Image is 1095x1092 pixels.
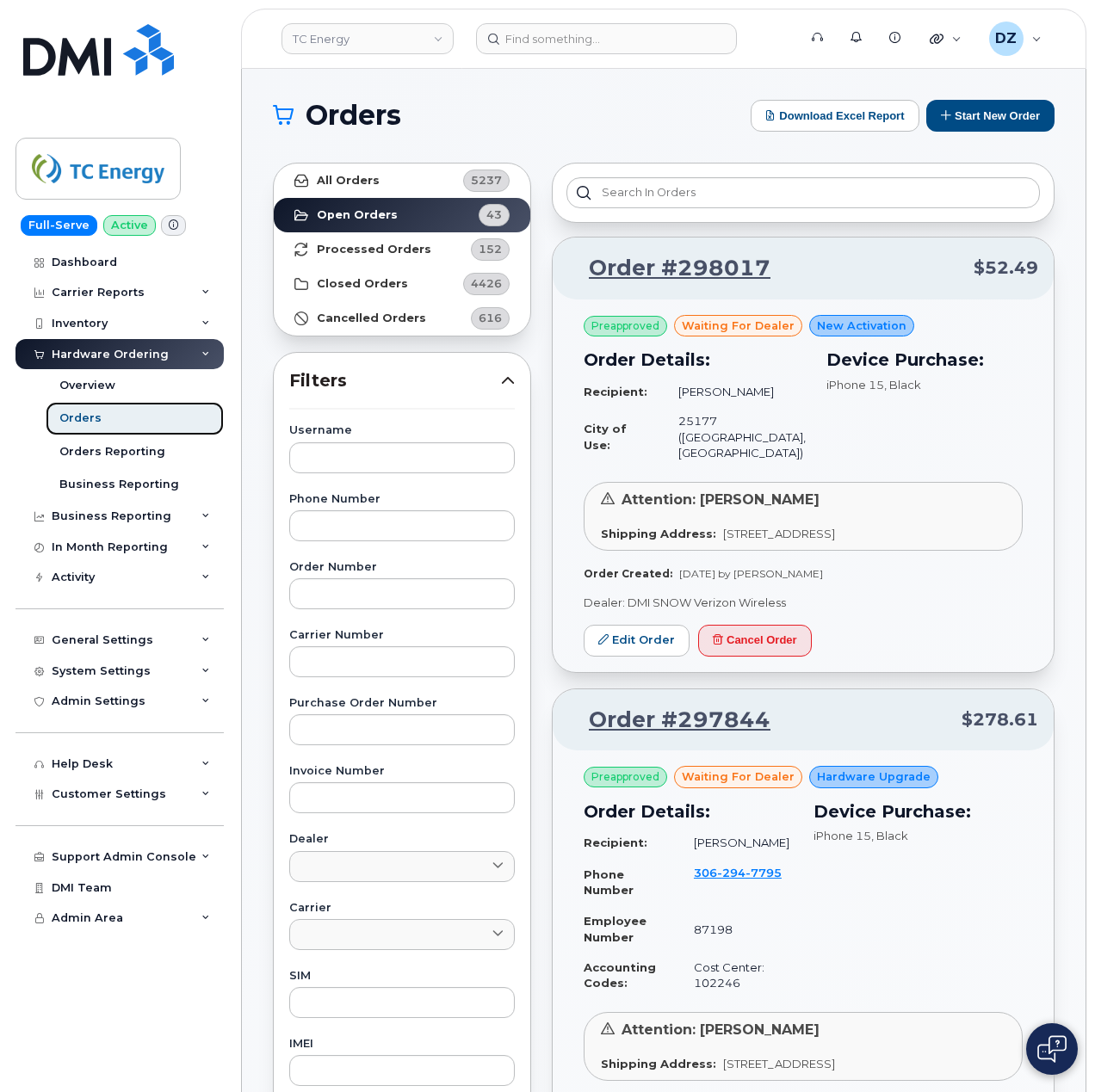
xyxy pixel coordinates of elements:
strong: Accounting Codes: [584,960,656,990]
span: iPhone 15 [814,829,871,842]
strong: City of Use: [584,422,627,452]
span: Attention: [PERSON_NAME] [622,1021,820,1038]
strong: Open Orders [317,208,398,222]
a: Order #297844 [568,705,770,736]
button: Start New Order [926,100,1055,132]
span: [DATE] by [PERSON_NAME] [679,567,823,580]
h3: Order Details: [584,799,793,824]
span: 43 [486,207,502,223]
strong: Shipping Address: [601,1057,716,1070]
span: $278.61 [962,707,1038,732]
a: 3062947795 [694,866,782,896]
td: Cost Center: 102246 [678,953,793,998]
span: waiting for dealer [682,768,795,785]
strong: Employee Number [584,914,646,944]
span: 5237 [471,172,502,188]
span: 616 [479,310,502,326]
label: Carrier Number [289,630,515,641]
strong: Shipping Address: [601,527,716,540]
span: Orders [306,102,401,128]
a: Cancelled Orders616 [274,301,530,336]
a: Open Orders43 [274,198,530,232]
span: Attention: [PERSON_NAME] [622,491,820,508]
label: Invoice Number [289,766,515,777]
span: 4426 [471,275,502,292]
strong: Phone Number [584,867,634,898]
input: Search in orders [566,177,1040,208]
label: Dealer [289,834,515,845]
label: SIM [289,971,515,982]
a: Closed Orders4426 [274,267,530,301]
span: 306 [694,866,782,879]
span: Preapproved [591,318,659,334]
a: Order #298017 [568,253,770,284]
button: Download Excel Report [751,100,919,132]
a: All Orders5237 [274,163,530,198]
button: Cancel Order [698,625,812,657]
span: Filters [289,368,501,393]
strong: All Orders [317,174,380,188]
strong: Processed Orders [317,243,431,256]
a: Edit Order [584,625,690,657]
span: $52.49 [974,256,1038,281]
label: Order Number [289,562,515,573]
label: Phone Number [289,494,515,505]
span: Hardware Upgrade [817,768,931,785]
span: [STREET_ADDRESS] [723,1057,835,1070]
strong: Closed Orders [317,277,408,291]
td: [PERSON_NAME] [663,377,806,407]
span: Preapproved [591,769,659,785]
span: 152 [479,241,502,257]
span: 7795 [745,866,782,879]
img: Open chat [1037,1035,1067,1063]
label: IMEI [289,1039,515,1050]
td: 25177 ([GEOGRAPHIC_DATA], [GEOGRAPHIC_DATA]) [663,406,806,468]
h3: Device Purchase: [826,347,1023,373]
a: Processed Orders152 [274,232,530,267]
span: waiting for dealer [682,318,795,334]
p: Dealer: DMI SNOW Verizon Wireless [584,595,1023,611]
span: New Activation [817,318,906,334]
td: [PERSON_NAME] [678,828,793,858]
strong: Recipient: [584,385,647,398]
label: Username [289,425,515,436]
h3: Device Purchase: [814,799,1023,824]
label: Purchase Order Number [289,698,515,709]
span: , Black [884,378,921,392]
strong: Order Created: [584,567,672,580]
td: 87198 [678,906,793,952]
strong: Recipient: [584,836,647,849]
strong: Cancelled Orders [317,312,426,325]
label: Carrier [289,903,515,914]
h3: Order Details: [584,347,806,373]
span: [STREET_ADDRESS] [723,527,835,540]
span: , Black [871,829,908,842]
span: 294 [717,866,745,879]
span: iPhone 15 [826,378,884,392]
